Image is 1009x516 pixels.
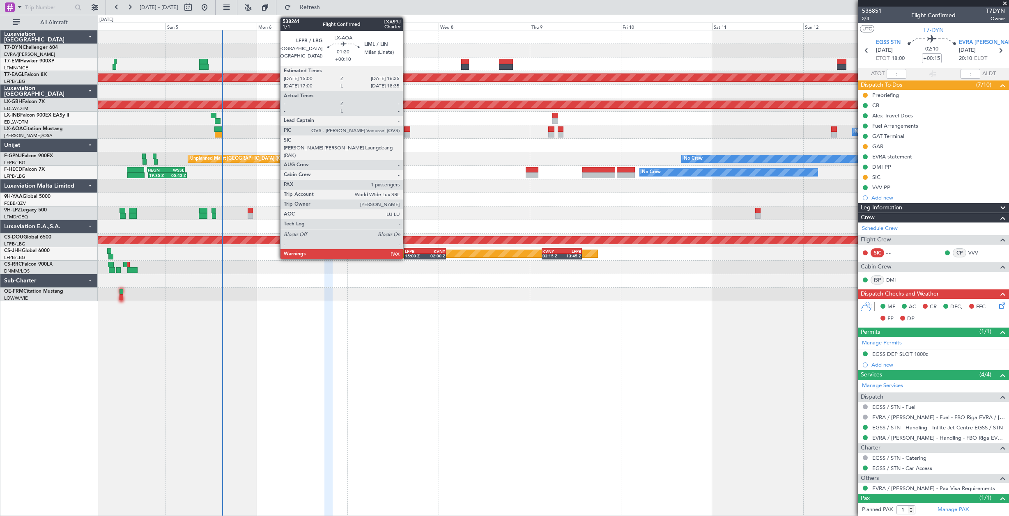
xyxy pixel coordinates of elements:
[862,339,902,347] a: Manage Permits
[923,26,944,34] span: T7-DYN
[684,153,703,165] div: No Crew
[425,253,445,258] div: 02:00 Z
[148,167,166,172] div: HEGN
[930,303,937,311] span: CR
[861,392,883,402] span: Dispatch
[530,23,621,30] div: Thu 9
[4,59,20,64] span: T7-EMI
[4,167,22,172] span: F-HECD
[861,328,880,337] span: Permits
[165,23,257,30] div: Sun 5
[986,7,1005,15] span: T7DYN
[621,23,712,30] div: Fri 10
[871,194,1005,201] div: Add new
[861,474,879,483] span: Others
[871,248,884,257] div: SIC
[979,370,991,379] span: (4/4)
[911,11,956,20] div: Flight Confirmed
[861,443,880,453] span: Charter
[861,262,892,272] span: Cabin Crew
[862,7,882,15] span: 536851
[4,167,45,172] a: F-HECDFalcon 7X
[190,153,325,165] div: Unplanned Maint [GEOGRAPHIC_DATA] ([GEOGRAPHIC_DATA])
[871,275,884,284] div: ISP
[979,493,991,502] span: (1/1)
[4,126,23,131] span: LX-AOA
[887,315,894,323] span: FP
[149,173,168,178] div: 19:35 Z
[4,194,23,199] span: 9H-YAA
[861,494,870,503] span: Pax
[4,235,51,240] a: CS-DOUGlobal 6500
[4,72,47,77] a: T7-EAGLFalcon 8X
[74,23,165,30] div: Sat 4
[4,51,55,57] a: EVRA/[PERSON_NAME]
[4,255,25,261] a: LFPB/LBG
[4,262,53,267] a: CS-RRCFalcon 900LX
[293,5,327,10] span: Refresh
[892,55,905,63] span: 18:00
[347,23,439,30] div: Tue 7
[872,102,879,109] div: CB
[4,126,63,131] a: LX-AOACitation Mustang
[872,414,1005,421] a: EVRA / [PERSON_NAME] - Fuel - FBO Riga EVRA / [PERSON_NAME]
[986,15,1005,22] span: Owner
[4,200,26,206] a: FCBB/BZV
[4,113,69,118] a: LX-INBFalcon 900EX EASy II
[872,434,1005,441] a: EVRA / [PERSON_NAME] - Handling - FBO Riga EVRA / [PERSON_NAME]
[872,92,899,99] div: Prebriefing
[872,133,904,140] div: GAT Terminal
[871,70,885,78] span: ATOT
[4,241,25,247] a: LFPB/LBG
[861,289,939,299] span: Dispatch Checks and Weather
[872,163,891,170] div: DMI PP
[953,248,966,257] div: CP
[982,70,996,78] span: ALDT
[4,59,54,64] a: T7-EMIHawker 900XP
[562,253,581,258] div: 13:45 Z
[909,303,916,311] span: AC
[4,99,22,104] span: LX-GBH
[4,208,47,213] a: 9H-LPZLegacy 500
[4,113,20,118] span: LX-INB
[860,25,874,32] button: UTC
[872,465,932,472] a: EGSS / STN - Car Access
[855,126,973,138] div: No Crew [GEOGRAPHIC_DATA] ([GEOGRAPHIC_DATA])
[4,154,53,158] a: F-GPNJFalcon 900EX
[4,235,23,240] span: CS-DOU
[542,253,562,258] div: 03:15 Z
[562,249,581,254] div: LFPB
[886,249,905,257] div: - -
[4,160,25,166] a: LFPB/LBG
[4,214,28,220] a: LFMD/CEQ
[4,99,45,104] a: LX-GBHFalcon 7X
[4,208,21,213] span: 9H-LPZ
[4,45,23,50] span: T7-DYN
[861,213,875,222] span: Crew
[872,184,890,191] div: VVV PP
[872,454,926,461] a: EGSS / STN - Catering
[862,225,898,233] a: Schedule Crew
[4,289,63,294] a: OE-FRMCitation Mustang
[4,72,24,77] span: T7-EAGL
[959,55,972,63] span: 20:10
[976,303,986,311] span: FFC
[4,295,28,301] a: LOWW/VIE
[907,315,915,323] span: DP
[140,4,178,11] span: [DATE] - [DATE]
[803,23,894,30] div: Sun 12
[887,69,906,79] input: --:--
[862,506,893,514] label: Planned PAX
[25,1,72,14] input: Trip Number
[4,78,25,85] a: LFPB/LBG
[872,153,912,160] div: EVRA statement
[861,203,902,213] span: Leg Information
[4,173,25,179] a: LFPB/LBG
[405,253,425,258] div: 15:00 Z
[4,268,30,274] a: DNMM/LOS
[861,235,891,245] span: Flight Crew
[938,506,969,514] a: Manage PAX
[99,16,113,23] div: [DATE]
[4,154,22,158] span: F-GPNJ
[4,194,51,199] a: 9H-YAAGlobal 5000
